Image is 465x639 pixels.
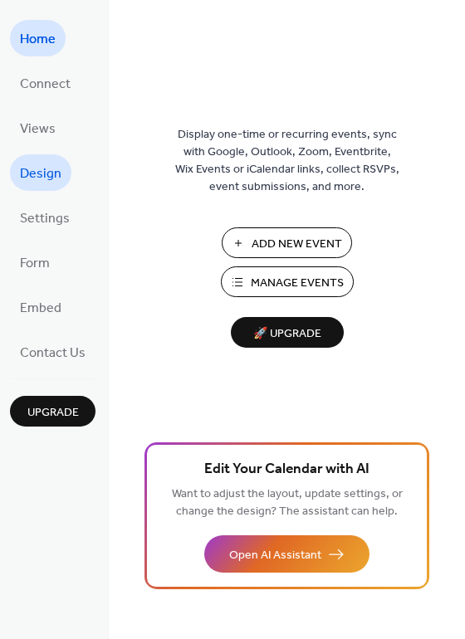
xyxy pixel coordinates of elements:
[20,71,71,98] span: Connect
[10,110,66,146] a: Views
[10,244,60,280] a: Form
[172,483,403,523] span: Want to adjust the layout, update settings, or change the design? The assistant can help.
[231,317,344,348] button: 🚀 Upgrade
[20,295,61,322] span: Embed
[20,251,50,277] span: Form
[252,236,342,253] span: Add New Event
[222,227,352,258] button: Add New Event
[229,547,321,564] span: Open AI Assistant
[10,289,71,325] a: Embed
[251,275,344,292] span: Manage Events
[204,535,370,573] button: Open AI Assistant
[175,126,399,196] span: Display one-time or recurring events, sync with Google, Outlook, Zoom, Eventbrite, Wix Events or ...
[10,396,95,427] button: Upgrade
[10,65,81,101] a: Connect
[20,116,56,143] span: Views
[241,323,334,345] span: 🚀 Upgrade
[10,154,71,191] a: Design
[10,199,80,236] a: Settings
[20,161,61,188] span: Design
[20,206,70,232] span: Settings
[10,20,66,56] a: Home
[20,340,86,367] span: Contact Us
[27,404,79,422] span: Upgrade
[221,266,354,297] button: Manage Events
[20,27,56,53] span: Home
[204,458,370,481] span: Edit Your Calendar with AI
[10,334,95,370] a: Contact Us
